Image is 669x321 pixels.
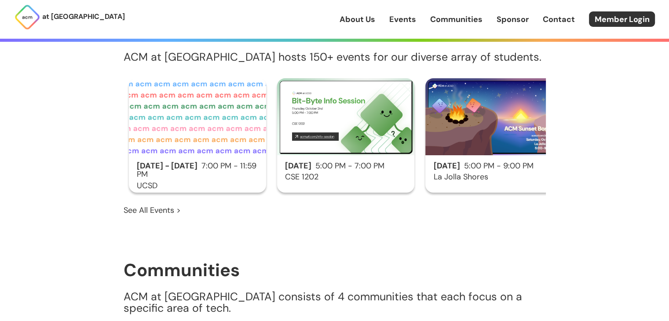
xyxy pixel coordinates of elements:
[129,78,266,155] img: ACM Fall 2025 Census
[14,4,125,30] a: at [GEOGRAPHIC_DATA]
[589,11,655,27] a: Member Login
[277,162,414,171] h2: 5:00 PM - 7:00 PM
[389,14,416,25] a: Events
[277,78,414,155] img: Bit-Byte Info Session
[137,160,197,171] span: [DATE] - [DATE]
[124,260,546,280] h1: Communities
[124,204,181,216] a: See All Events >
[42,11,125,22] p: at [GEOGRAPHIC_DATA]
[14,4,40,30] img: ACM Logo
[425,173,563,182] h3: La Jolla Shores
[129,182,266,190] h3: UCSD
[124,51,546,63] p: ACM at [GEOGRAPHIC_DATA] hosts 150+ events for our diverse array of students.
[425,162,563,171] h2: 5:00 PM - 9:00 PM
[543,14,575,25] a: Contact
[285,160,311,171] span: [DATE]
[425,78,563,155] img: ACM Sunset Bonfire
[124,291,546,314] p: ACM at [GEOGRAPHIC_DATA] consists of 4 communities that each focus on a specific area of tech.
[277,173,414,182] h3: CSE 1202
[430,14,483,25] a: Communities
[129,162,266,179] h2: 7:00 PM - 11:59 PM
[340,14,375,25] a: About Us
[433,160,460,171] span: [DATE]
[497,14,529,25] a: Sponsor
